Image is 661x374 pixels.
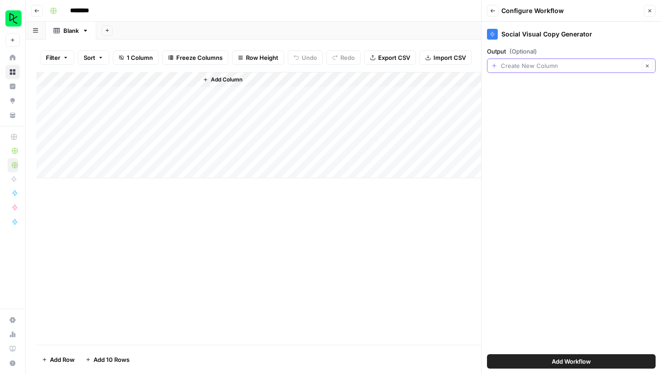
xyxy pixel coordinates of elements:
button: Workspace: DataCamp [5,7,20,30]
button: Redo [326,50,361,65]
button: Filter [40,50,74,65]
button: Add Column [199,74,246,86]
a: Opportunities [5,94,20,108]
button: Undo [288,50,323,65]
a: Usage [5,327,20,342]
span: Add Workflow [552,357,591,366]
input: Create New Column [501,61,639,70]
span: Freeze Columns [176,53,223,62]
span: Add Column [211,76,242,84]
a: Settings [5,313,20,327]
a: Browse [5,65,20,79]
span: Undo [302,53,317,62]
img: DataCamp Logo [5,10,22,27]
button: Add 10 Rows [80,352,135,367]
a: Your Data [5,108,20,122]
a: Learning Hub [5,342,20,356]
button: Freeze Columns [162,50,228,65]
span: Export CSV [378,53,410,62]
span: Add Row [50,355,75,364]
a: Blank [46,22,96,40]
a: Insights [5,79,20,94]
a: Home [5,50,20,65]
button: Import CSV [420,50,472,65]
span: Row Height [246,53,278,62]
button: 1 Column [113,50,159,65]
span: 1 Column [127,53,153,62]
span: (Optional) [509,47,537,56]
span: Sort [84,53,95,62]
div: Blank [63,26,79,35]
button: Export CSV [364,50,416,65]
button: Add Row [36,352,80,367]
button: Add Workflow [487,354,656,369]
span: Filter [46,53,60,62]
button: Sort [78,50,109,65]
label: Output [487,47,656,56]
button: Help + Support [5,356,20,370]
span: Add 10 Rows [94,355,130,364]
span: Redo [340,53,355,62]
span: Import CSV [433,53,466,62]
button: Row Height [232,50,284,65]
div: Social Visual Copy Generator [487,29,656,40]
